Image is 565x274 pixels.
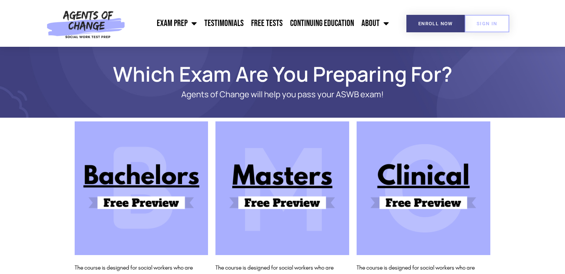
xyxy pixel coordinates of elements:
a: Testimonials [201,14,247,33]
a: Continuing Education [286,14,358,33]
a: Enroll Now [406,15,465,32]
span: Enroll Now [418,21,453,26]
a: Free Tests [247,14,286,33]
a: SIGN IN [465,15,509,32]
h1: Which Exam Are You Preparing For? [71,65,494,82]
a: Exam Prep [153,14,201,33]
p: Agents of Change will help you pass your ASWB exam! [101,90,465,99]
a: About [358,14,393,33]
span: SIGN IN [477,21,497,26]
nav: Menu [129,14,393,33]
